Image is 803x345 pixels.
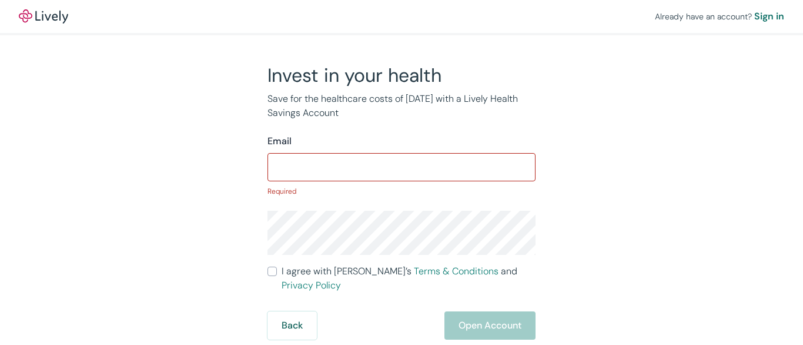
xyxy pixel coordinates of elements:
[267,92,536,120] p: Save for the healthcare costs of [DATE] with a Lively Health Savings Account
[655,9,784,24] div: Already have an account?
[19,9,68,24] img: Lively
[754,9,784,24] a: Sign in
[282,279,341,291] a: Privacy Policy
[267,311,317,340] button: Back
[267,134,292,148] label: Email
[414,265,498,277] a: Terms & Conditions
[267,186,536,197] p: Required
[267,64,536,87] h2: Invest in your health
[282,264,536,293] span: I agree with [PERSON_NAME]’s and
[19,9,68,24] a: LivelyLively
